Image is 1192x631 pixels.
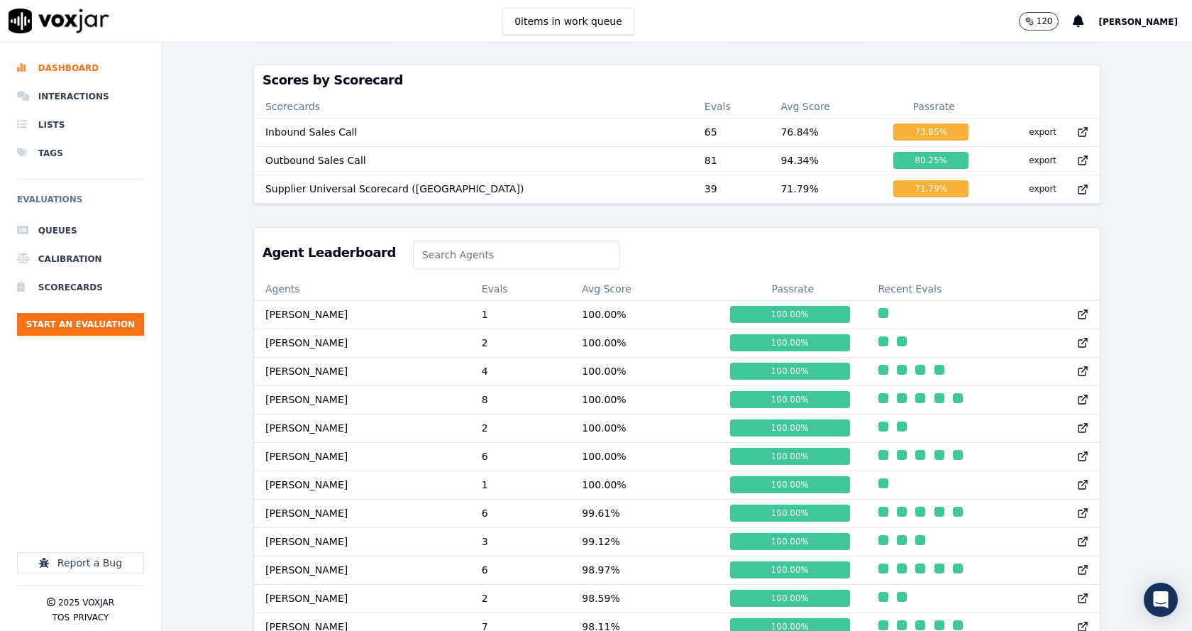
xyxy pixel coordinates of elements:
button: 120 [1019,12,1074,31]
div: 100.00 % [730,533,849,550]
a: Lists [17,111,144,139]
td: 100.00 % [570,357,719,385]
th: Evals [470,278,571,300]
button: Report a Bug [17,552,144,574]
td: [PERSON_NAME] [254,385,470,414]
th: Recent Evals [867,278,1100,300]
a: Scorecards [17,273,144,302]
td: 100.00 % [570,442,719,471]
td: 2 [470,329,571,357]
td: [PERSON_NAME] [254,556,470,584]
td: 1 [470,471,571,499]
div: 100.00 % [730,476,849,493]
div: 100.00 % [730,419,849,437]
a: Queues [17,216,144,245]
a: Interactions [17,82,144,111]
td: 100.00 % [570,414,719,442]
a: Calibration [17,245,144,273]
td: [PERSON_NAME] [254,329,470,357]
h3: Scores by Scorecard [263,74,1091,87]
span: [PERSON_NAME] [1098,17,1178,27]
td: 98.97 % [570,556,719,584]
td: [PERSON_NAME] [254,527,470,556]
button: export [1017,121,1068,143]
td: 65 [693,118,770,146]
th: Scorecards [254,95,693,118]
td: Inbound Sales Call [254,118,693,146]
td: 100.00 % [570,300,719,329]
td: [PERSON_NAME] [254,357,470,385]
th: Evals [693,95,770,118]
td: [PERSON_NAME] [254,499,470,527]
a: Dashboard [17,54,144,82]
td: 76.84 % [769,118,882,146]
td: 4 [470,357,571,385]
td: 2 [470,584,571,613]
h6: Evaluations [17,191,144,216]
div: 100.00 % [730,363,849,380]
th: Passrate [719,278,866,300]
td: 39 [693,175,770,203]
td: [PERSON_NAME] [254,471,470,499]
h3: Agent Leaderboard [263,246,396,259]
td: 100.00 % [570,471,719,499]
td: 100.00 % [570,385,719,414]
button: Start an Evaluation [17,313,144,336]
td: [PERSON_NAME] [254,584,470,613]
div: 100.00 % [730,334,849,351]
div: 71.79 % [893,180,968,197]
div: 100.00 % [730,561,849,578]
th: Avg Score [570,278,719,300]
td: 1 [470,300,571,329]
td: 71.79 % [769,175,882,203]
th: Agents [254,278,470,300]
td: 100.00 % [570,329,719,357]
div: 100.00 % [730,306,849,323]
div: 80.25 % [893,152,968,169]
td: 8 [470,385,571,414]
td: 94.34 % [769,146,882,175]
button: 120 [1019,12,1059,31]
td: [PERSON_NAME] [254,300,470,329]
td: 98.59 % [570,584,719,613]
td: [PERSON_NAME] [254,442,470,471]
td: Outbound Sales Call [254,146,693,175]
input: Search Agents [413,241,620,269]
th: Passrate [882,95,986,118]
div: 100.00 % [730,391,849,408]
button: export [1017,149,1068,172]
p: 120 [1037,16,1053,27]
img: voxjar logo [9,9,109,33]
td: 6 [470,442,571,471]
td: [PERSON_NAME] [254,414,470,442]
button: Privacy [73,612,109,623]
td: Supplier Universal Scorecard ([GEOGRAPHIC_DATA]) [254,175,693,203]
td: 6 [470,556,571,584]
div: 100.00 % [730,590,849,607]
td: 3 [470,527,571,556]
button: export [1017,177,1068,200]
a: Tags [17,139,144,168]
td: 99.12 % [570,527,719,556]
th: Avg Score [769,95,882,118]
div: 100.00 % [730,505,849,522]
button: [PERSON_NAME] [1098,13,1192,30]
div: 73.85 % [893,124,968,141]
div: 100.00 % [730,448,849,465]
div: Open Intercom Messenger [1144,583,1178,617]
td: 2 [470,414,571,442]
td: 99.61 % [570,499,719,527]
p: 2025 Voxjar [58,597,114,608]
td: 6 [470,499,571,527]
td: 81 [693,146,770,175]
button: TOS [53,612,70,623]
button: 0items in work queue [502,8,634,35]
